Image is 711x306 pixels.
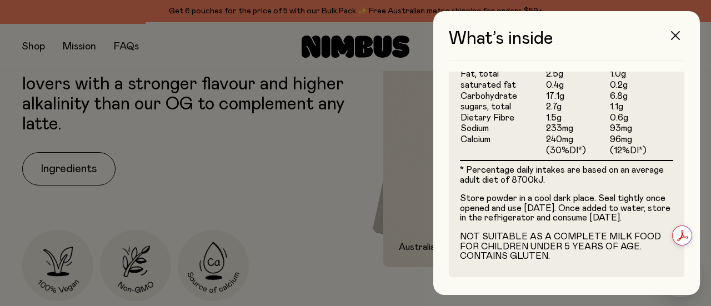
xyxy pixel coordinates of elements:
[460,232,673,262] p: NOT SUITABLE AS A COMPLETE MILK FOOD FOR CHILDREN UNDER 5 YEARS OF AGE. CONTAINS GLUTEN.
[449,29,684,61] h3: What’s inside
[609,134,673,146] td: 96mg
[545,80,609,91] td: 0.4g
[545,146,609,160] td: (30%DI*)
[545,69,609,80] td: 2.5g
[460,92,517,101] span: Carbohydrate
[460,165,673,185] p: * Percentage daily intakes are based on an average adult diet of 8700kJ.
[545,134,609,146] td: 240mg
[545,102,609,113] td: 2.7g
[460,69,499,78] span: Fat, total
[460,135,490,144] span: Calcium
[545,123,609,134] td: 233mg
[460,102,511,111] span: sugars, total
[609,123,673,134] td: 93mg
[609,91,673,102] td: 6.8g
[545,91,609,102] td: 17.1g
[460,113,514,122] span: Dietary Fibre
[609,69,673,80] td: 1.0g
[460,194,673,223] p: Store powder in a cool dark place. Seal tightly once opened and use [DATE]. Once added to water, ...
[609,113,673,124] td: 0.6g
[609,80,673,91] td: 0.2g
[609,102,673,113] td: 1.1g
[460,124,489,133] span: Sodium
[460,81,516,89] span: saturated fat
[609,146,673,160] td: (12%DI*)
[545,113,609,124] td: 1.5g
